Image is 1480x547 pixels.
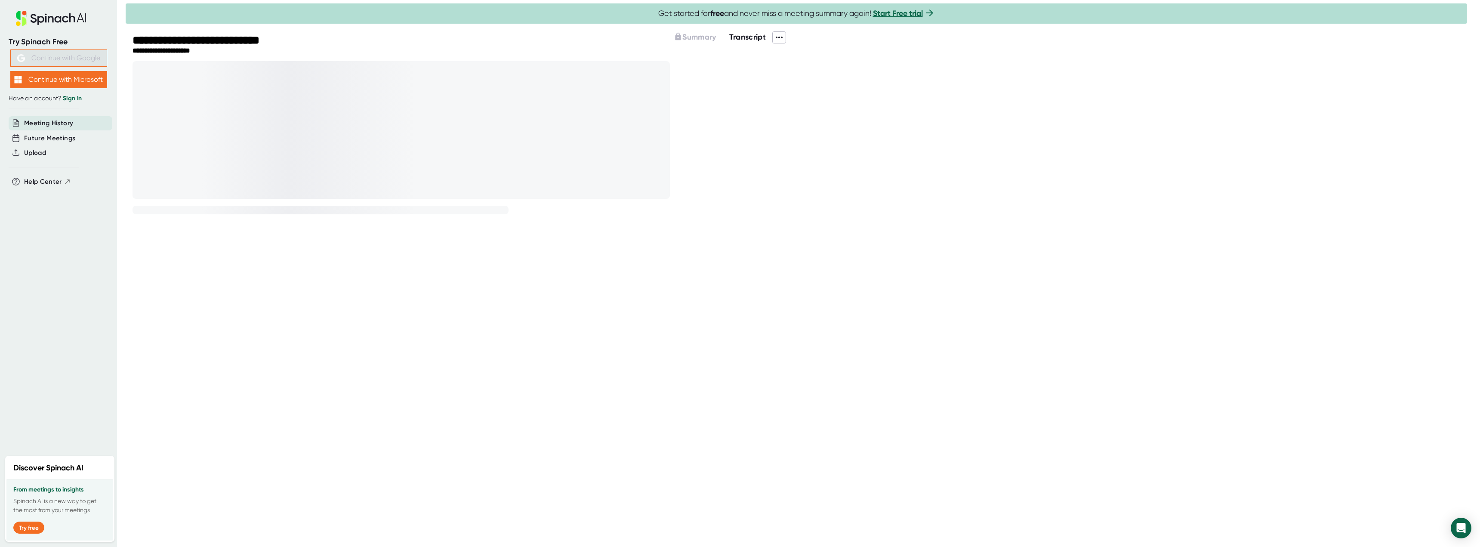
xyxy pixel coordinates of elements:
[24,177,71,187] button: Help Center
[63,95,82,102] a: Sign in
[17,54,25,62] img: Aehbyd4JwY73AAAAAElFTkSuQmCC
[710,9,724,18] b: free
[10,71,107,88] button: Continue with Microsoft
[24,133,75,143] button: Future Meetings
[674,31,716,43] button: Summary
[674,31,729,43] div: Upgrade to access
[24,118,73,128] button: Meeting History
[24,148,46,158] button: Upload
[1451,518,1471,538] div: Open Intercom Messenger
[873,9,923,18] a: Start Free trial
[9,95,108,102] div: Have an account?
[13,486,106,493] h3: From meetings to insights
[9,37,108,47] div: Try Spinach Free
[24,177,62,187] span: Help Center
[10,49,107,67] button: Continue with Google
[729,31,766,43] button: Transcript
[658,9,935,19] span: Get started for and never miss a meeting summary again!
[13,522,44,534] button: Try free
[682,32,716,42] span: Summary
[729,32,766,42] span: Transcript
[13,497,106,515] p: Spinach AI is a new way to get the most from your meetings
[13,462,83,474] h2: Discover Spinach AI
